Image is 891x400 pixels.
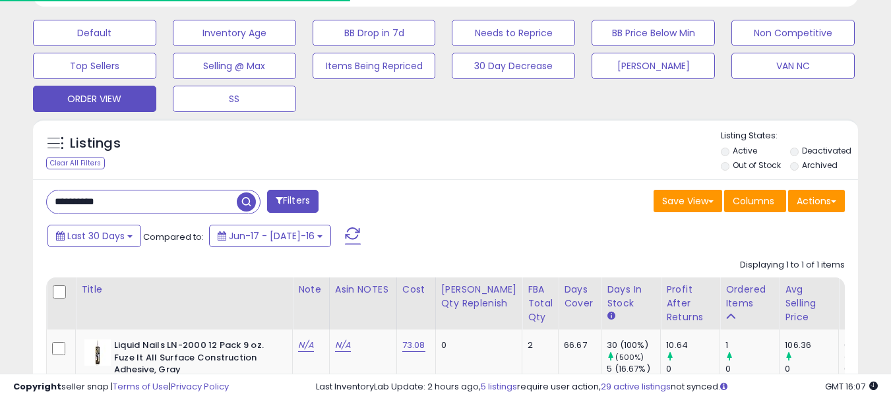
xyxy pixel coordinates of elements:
[171,380,229,393] a: Privacy Policy
[33,20,156,46] button: Default
[81,283,287,297] div: Title
[607,283,655,310] div: Days In Stock
[725,339,779,351] div: 1
[725,283,774,310] div: Ordered Items
[267,190,319,213] button: Filters
[733,194,774,208] span: Columns
[666,339,720,351] div: 10.64
[143,231,204,243] span: Compared to:
[731,20,855,46] button: Non Competitive
[564,339,591,351] div: 66.67
[844,352,863,362] small: (0%)
[13,381,229,393] div: seller snap | |
[298,283,324,297] div: Note
[802,159,838,171] label: Archived
[733,145,757,156] label: Active
[601,380,671,393] a: 29 active listings
[785,339,838,351] div: 106.36
[654,190,722,212] button: Save View
[67,229,125,243] span: Last 30 Days
[33,53,156,79] button: Top Sellers
[441,283,517,310] div: [PERSON_NAME] Qty Replenish
[84,339,111,366] img: 31hnK1PQN9L._SL40_.jpg
[173,20,296,46] button: Inventory Age
[528,339,548,351] div: 2
[452,20,575,46] button: Needs to Reprice
[113,380,169,393] a: Terms of Use
[724,190,786,212] button: Columns
[173,53,296,79] button: Selling @ Max
[70,134,121,153] h5: Listings
[46,157,105,169] div: Clear All Filters
[313,53,436,79] button: Items Being Repriced
[452,53,575,79] button: 30 Day Decrease
[435,277,522,329] th: Please note that this number is a calculation based on your required days of coverage and your ve...
[335,283,391,297] div: Asin NOTES
[564,283,596,310] div: Days Cover
[615,352,644,362] small: (500%)
[733,159,781,171] label: Out of Stock
[209,225,331,247] button: Jun-17 - [DATE]-16
[402,283,430,297] div: Cost
[13,380,61,393] strong: Copyright
[528,283,553,324] div: FBA Total Qty
[298,339,314,352] a: N/A
[666,283,714,324] div: Profit After Returns
[740,259,845,271] div: Displaying 1 to 1 of 1 items
[335,339,351,352] a: N/A
[788,190,845,212] button: Actions
[785,283,833,324] div: Avg Selling Price
[802,145,851,156] label: Deactivated
[721,130,858,142] p: Listing States:
[607,339,660,351] div: 30 (100%)
[441,339,512,351] div: 0
[47,225,141,247] button: Last 30 Days
[825,380,878,393] span: 2025-08-16 16:07 GMT
[592,20,715,46] button: BB Price Below Min
[114,339,274,380] b: Liquid Nails LN-2000 12 Pack 9 oz. Fuze It All Surface Construction Adhesive, Gray
[229,229,315,243] span: Jun-17 - [DATE]-16
[731,53,855,79] button: VAN NC
[313,20,436,46] button: BB Drop in 7d
[33,86,156,112] button: ORDER VIEW
[481,380,517,393] a: 5 listings
[607,310,615,322] small: Days In Stock.
[329,277,396,329] th: CSV column name: cust_attr_1_ Asin NOTES
[173,86,296,112] button: SS
[592,53,715,79] button: [PERSON_NAME]
[402,339,425,352] a: 73.08
[316,381,878,393] div: Last InventoryLab Update: 2 hours ago, require user action, not synced.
